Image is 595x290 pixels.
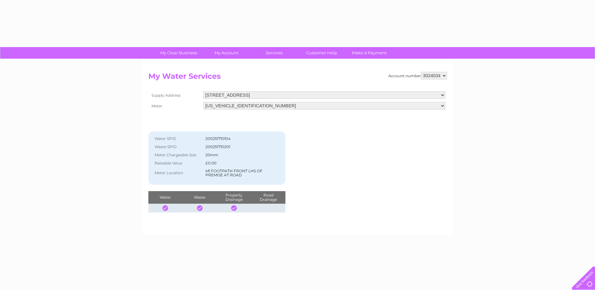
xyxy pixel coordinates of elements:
th: Meter Chargeable Size [151,151,204,159]
a: Customer Help [296,47,348,59]
td: 20mm [204,151,283,159]
th: Meter [148,100,202,111]
th: Road Drainage [251,191,286,204]
th: Waste SPID [151,143,204,151]
a: Make A Payment [343,47,395,59]
th: Meter Location [151,167,204,179]
td: 200251710201 [204,143,283,151]
th: Water [148,191,183,204]
th: Property Drainage [217,191,251,204]
h2: My Water Services [148,72,447,84]
td: 200251710104 [204,135,283,143]
td: M1 FOOTPATH FRONT LHS OF PREMISE AT ROAD [204,167,283,179]
th: Waste [183,191,217,204]
div: Account number [388,72,447,79]
a: My Clear Business [153,47,205,59]
th: Rateable Value [151,159,204,167]
td: £0.00 [204,159,283,167]
a: My Account [200,47,252,59]
th: Supply Address [148,90,202,100]
a: Services [248,47,300,59]
th: Water SPID [151,135,204,143]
